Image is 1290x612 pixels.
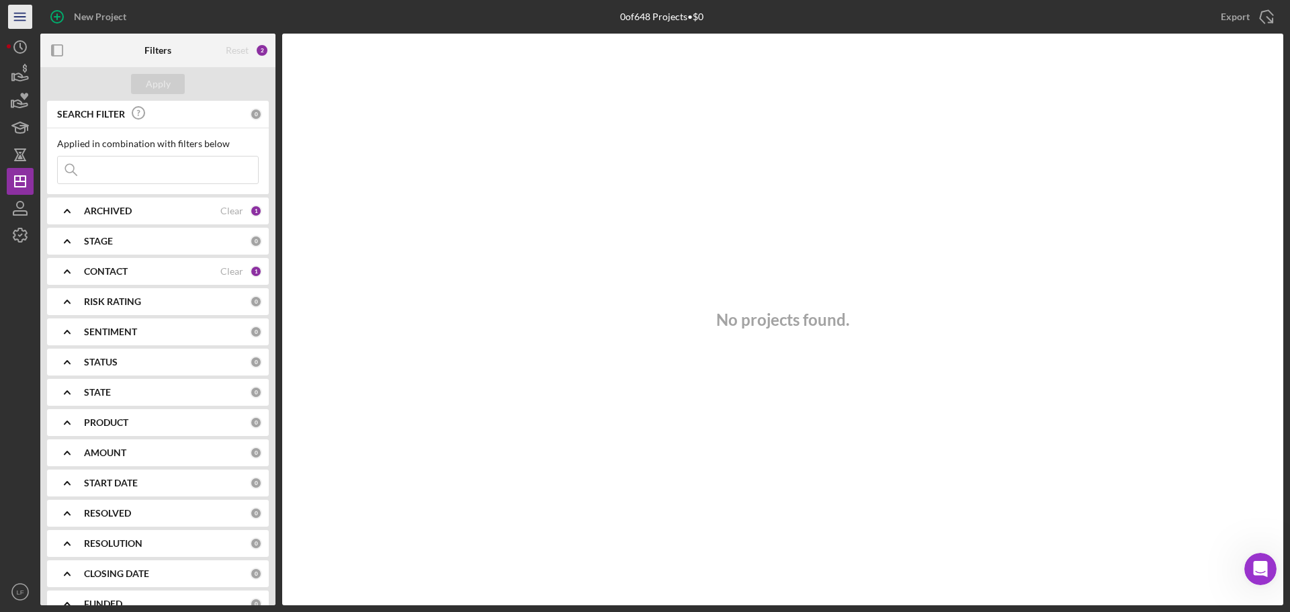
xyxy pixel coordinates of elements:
[40,3,140,30] button: New Project
[250,568,262,580] div: 0
[250,598,262,610] div: 0
[220,206,243,216] div: Clear
[84,236,113,247] b: STAGE
[250,205,262,217] div: 1
[84,357,118,367] b: STATUS
[250,537,262,550] div: 0
[84,387,111,398] b: STATE
[84,326,137,337] b: SENTIMENT
[1207,3,1283,30] button: Export
[255,44,269,57] div: 2
[146,74,171,94] div: Apply
[250,296,262,308] div: 0
[250,356,262,368] div: 0
[250,235,262,247] div: 0
[57,138,259,149] div: Applied in combination with filters below
[716,310,849,329] h3: No projects found.
[144,45,171,56] b: Filters
[250,108,262,120] div: 0
[84,447,126,458] b: AMOUNT
[84,206,132,216] b: ARCHIVED
[250,386,262,398] div: 0
[226,45,249,56] div: Reset
[84,266,128,277] b: CONTACT
[7,578,34,605] button: LF
[131,74,185,94] button: Apply
[84,478,138,488] b: START DATE
[250,417,262,429] div: 0
[74,3,126,30] div: New Project
[220,266,243,277] div: Clear
[1244,553,1277,585] iframe: Intercom live chat
[250,326,262,338] div: 0
[250,477,262,489] div: 0
[57,109,125,120] b: SEARCH FILTER
[84,296,141,307] b: RISK RATING
[84,417,128,428] b: PRODUCT
[250,265,262,277] div: 1
[250,507,262,519] div: 0
[84,538,142,549] b: RESOLUTION
[84,508,131,519] b: RESOLVED
[84,568,149,579] b: CLOSING DATE
[620,11,703,22] div: 0 of 648 Projects • $0
[250,447,262,459] div: 0
[84,599,122,609] b: FUNDED
[16,588,24,596] text: LF
[1221,3,1250,30] div: Export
